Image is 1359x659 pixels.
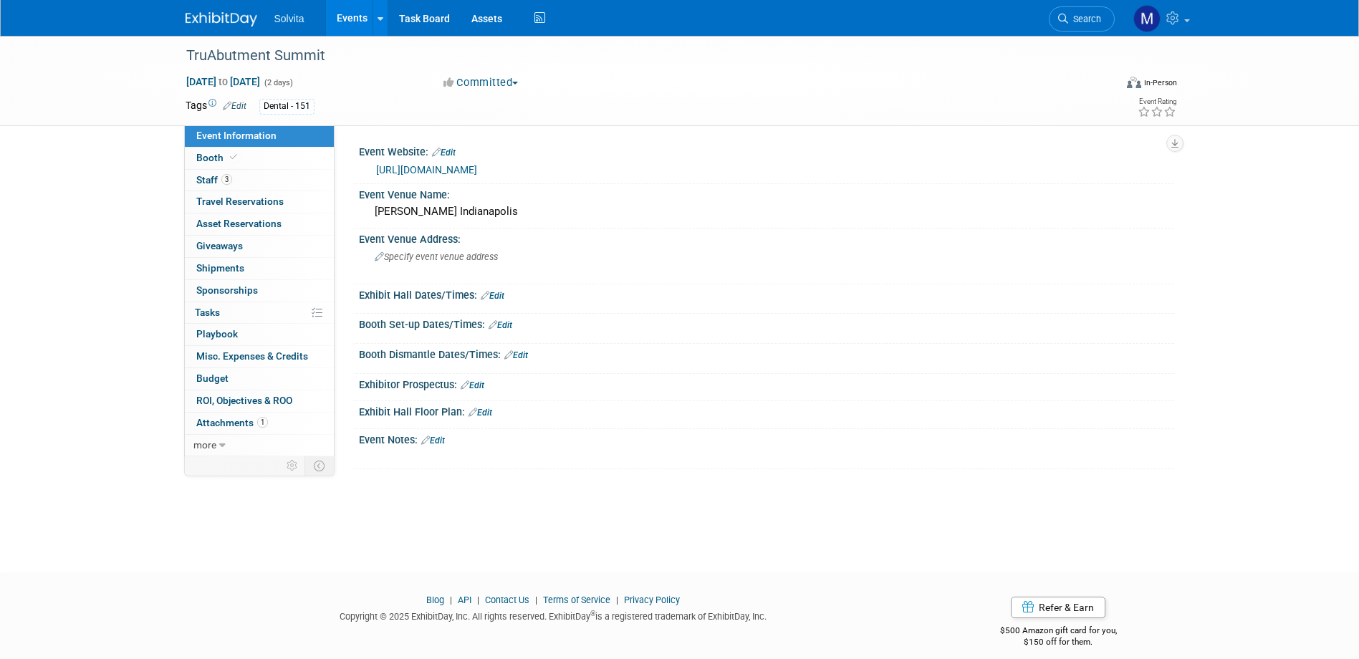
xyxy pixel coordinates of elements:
[186,12,257,27] img: ExhibitDay
[481,291,504,301] a: Edit
[223,101,246,111] a: Edit
[359,314,1174,332] div: Booth Set-up Dates/Times:
[185,324,334,345] a: Playbook
[489,320,512,330] a: Edit
[186,98,246,115] td: Tags
[469,408,492,418] a: Edit
[193,439,216,451] span: more
[504,350,528,360] a: Edit
[532,595,541,605] span: |
[196,174,232,186] span: Staff
[257,417,268,428] span: 1
[304,456,334,475] td: Toggle Event Tabs
[196,240,243,251] span: Giveaways
[458,595,471,605] a: API
[590,610,595,617] sup: ®
[359,401,1174,420] div: Exhibit Hall Floor Plan:
[185,125,334,147] a: Event Information
[1143,77,1177,88] div: In-Person
[263,78,293,87] span: (2 days)
[359,229,1174,246] div: Event Venue Address:
[370,201,1163,223] div: [PERSON_NAME] Indianapolis
[359,184,1174,202] div: Event Venue Name:
[461,380,484,390] a: Edit
[624,595,680,605] a: Privacy Policy
[359,344,1174,362] div: Booth Dismantle Dates/Times:
[375,251,498,262] span: Specify event venue address
[1068,14,1101,24] span: Search
[613,595,622,605] span: |
[185,435,334,456] a: more
[185,170,334,191] a: Staff3
[359,141,1174,160] div: Event Website:
[543,595,610,605] a: Terms of Service
[359,284,1174,303] div: Exhibit Hall Dates/Times:
[1138,98,1176,105] div: Event Rating
[230,153,237,161] i: Booth reservation complete
[221,174,232,185] span: 3
[1011,597,1105,618] a: Refer & Earn
[196,395,292,406] span: ROI, Objectives & ROO
[196,284,258,296] span: Sponsorships
[185,302,334,324] a: Tasks
[181,43,1093,69] div: TruAbutment Summit
[259,99,314,114] div: Dental - 151
[186,607,922,623] div: Copyright © 2025 ExhibitDay, Inc. All rights reserved. ExhibitDay is a registered trademark of Ex...
[185,258,334,279] a: Shipments
[359,374,1174,393] div: Exhibitor Prospectus:
[185,236,334,257] a: Giveaways
[280,456,305,475] td: Personalize Event Tab Strip
[376,164,477,175] a: [URL][DOMAIN_NAME]
[195,307,220,318] span: Tasks
[943,615,1174,648] div: $500 Amazon gift card for you,
[474,595,483,605] span: |
[438,75,524,90] button: Committed
[432,148,456,158] a: Edit
[196,417,268,428] span: Attachments
[359,429,1174,448] div: Event Notes:
[1127,77,1141,88] img: Format-Inperson.png
[196,130,277,141] span: Event Information
[196,328,238,340] span: Playbook
[1030,74,1178,96] div: Event Format
[196,218,282,229] span: Asset Reservations
[185,213,334,235] a: Asset Reservations
[485,595,529,605] a: Contact Us
[446,595,456,605] span: |
[421,436,445,446] a: Edit
[274,13,304,24] span: Solvita
[185,368,334,390] a: Budget
[185,413,334,434] a: Attachments1
[196,196,284,207] span: Travel Reservations
[196,262,244,274] span: Shipments
[185,280,334,302] a: Sponsorships
[185,148,334,169] a: Booth
[186,75,261,88] span: [DATE] [DATE]
[185,390,334,412] a: ROI, Objectives & ROO
[216,76,230,87] span: to
[196,372,229,384] span: Budget
[196,152,240,163] span: Booth
[185,346,334,367] a: Misc. Expenses & Credits
[185,191,334,213] a: Travel Reservations
[426,595,444,605] a: Blog
[1133,5,1161,32] img: Matthew Burns
[943,636,1174,648] div: $150 off for them.
[1049,6,1115,32] a: Search
[196,350,308,362] span: Misc. Expenses & Credits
